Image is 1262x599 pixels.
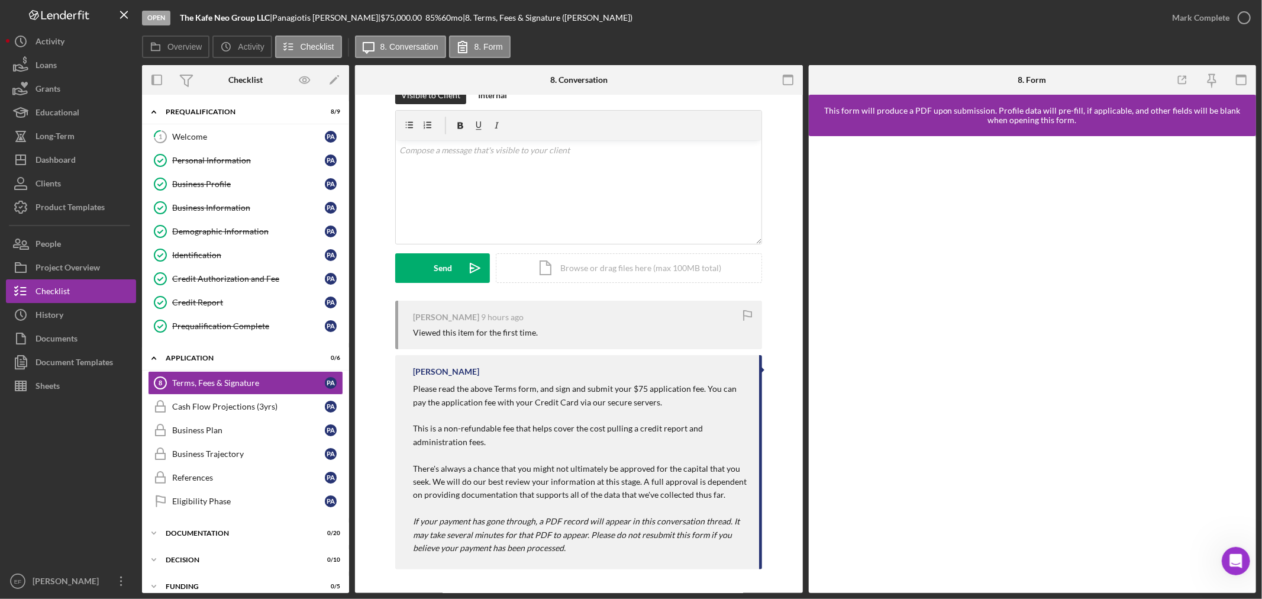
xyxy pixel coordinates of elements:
[208,5,229,26] div: Close
[319,583,340,590] div: 0 / 5
[52,275,218,298] div: ok ill have him go in and complete it now.
[325,472,337,484] div: P A
[212,36,272,58] button: Activity
[148,196,343,220] a: Business InformationPA
[413,382,747,555] p: Please read the above Terms form, and sign and submit your $75 application fee. You can pay the a...
[413,328,538,337] div: Viewed this item for the first time.
[301,42,334,51] label: Checklist
[9,159,194,208] div: I see, can you please send me the email address for the project so I can look it up?
[166,583,311,590] div: Funding
[6,569,136,593] button: EF[PERSON_NAME]
[9,268,227,314] div: Erika says…
[9,74,227,124] div: Erika says…
[172,132,325,141] div: Welcome
[166,530,311,537] div: Documentation
[275,36,342,58] button: Checklist
[1172,6,1229,30] div: Mark Complete
[166,355,311,362] div: Application
[449,36,511,58] button: 8. Form
[9,334,227,398] div: Christina says…
[148,418,343,442] a: Business PlanPA
[148,489,343,513] a: Eligibility PhasePA
[159,133,162,140] tspan: 1
[821,148,1246,581] iframe: Lenderfit form
[9,210,194,259] div: Nevertheless, I edited the form in our back end. Can you please try again? and sorry for the inco...
[172,250,325,260] div: Identification
[380,13,425,22] div: $75,000.00
[57,15,142,27] p: Active in the last 15m
[550,75,608,85] div: 8. Conversation
[9,324,227,325] div: New messages divider
[8,5,30,27] button: go back
[1222,547,1250,575] iframe: Intercom live chat
[172,449,325,459] div: Business Trajectory
[172,227,325,236] div: Demographic Information
[148,149,343,172] a: Personal InformationPA
[325,495,337,507] div: P A
[472,86,513,104] button: Internal
[148,220,343,243] a: Demographic InformationPA
[325,320,337,332] div: P A
[43,268,227,305] div: ok ill have him go in and complete it now.
[172,156,325,165] div: Personal Information
[380,42,438,51] label: 8. Conversation
[148,395,343,418] a: Cash Flow Projections (3yrs)PA
[434,253,452,283] div: Send
[481,313,524,322] time: 2025-08-20 14:36
[148,125,343,149] a: 1WelcomePA
[142,36,209,58] button: Overview
[185,5,208,27] button: Home
[325,131,337,143] div: P A
[325,424,337,436] div: P A
[325,226,337,237] div: P A
[18,388,28,397] button: Emoji picker
[180,13,272,22] div: |
[238,42,264,51] label: Activity
[167,42,202,51] label: Overview
[56,388,66,397] button: Upload attachment
[43,12,227,72] div: Co borrower for Gather up cannot submit credit authorization as his DOB is coming up before [DEMO...
[395,253,490,283] button: Send
[401,86,460,104] div: Visible to Client
[14,578,21,585] text: EF
[172,179,325,189] div: Business Profile
[228,75,263,85] div: Checklist
[172,274,325,284] div: Credit Authorization and Fee
[413,313,479,322] div: [PERSON_NAME]
[325,401,337,413] div: P A
[34,7,53,25] img: Profile image for Christina
[79,131,218,143] div: his DOB is [DEMOGRAPHIC_DATA]
[355,36,446,58] button: 8. Conversation
[172,497,325,506] div: Eligibility Phase
[441,13,463,22] div: 60 mo
[9,334,194,372] div: Yes, please let me know if they are still having issues. Thank you![PERSON_NAME] • [DATE]
[325,249,337,261] div: P A
[203,383,222,402] button: Send a message…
